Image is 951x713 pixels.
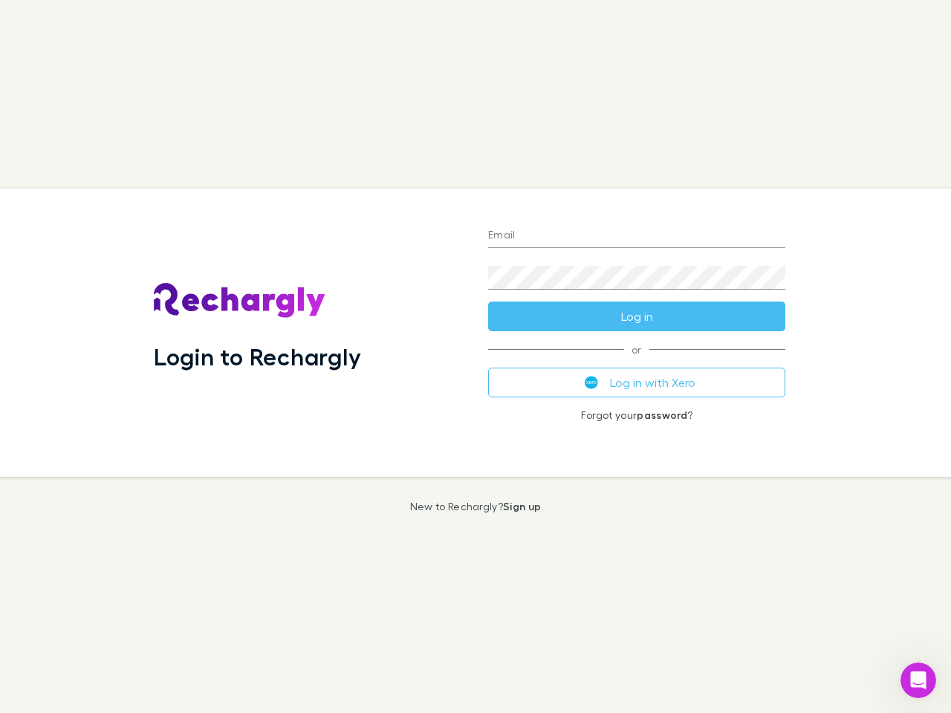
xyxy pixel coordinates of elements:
img: Xero's logo [585,376,598,389]
button: Log in with Xero [488,368,785,397]
iframe: Intercom live chat [900,662,936,698]
a: Sign up [503,500,541,512]
span: or [488,349,785,350]
a: password [637,408,687,421]
p: New to Rechargly? [410,501,542,512]
p: Forgot your ? [488,409,785,421]
img: Rechargly's Logo [154,283,326,319]
h1: Login to Rechargly [154,342,361,371]
button: Log in [488,302,785,331]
